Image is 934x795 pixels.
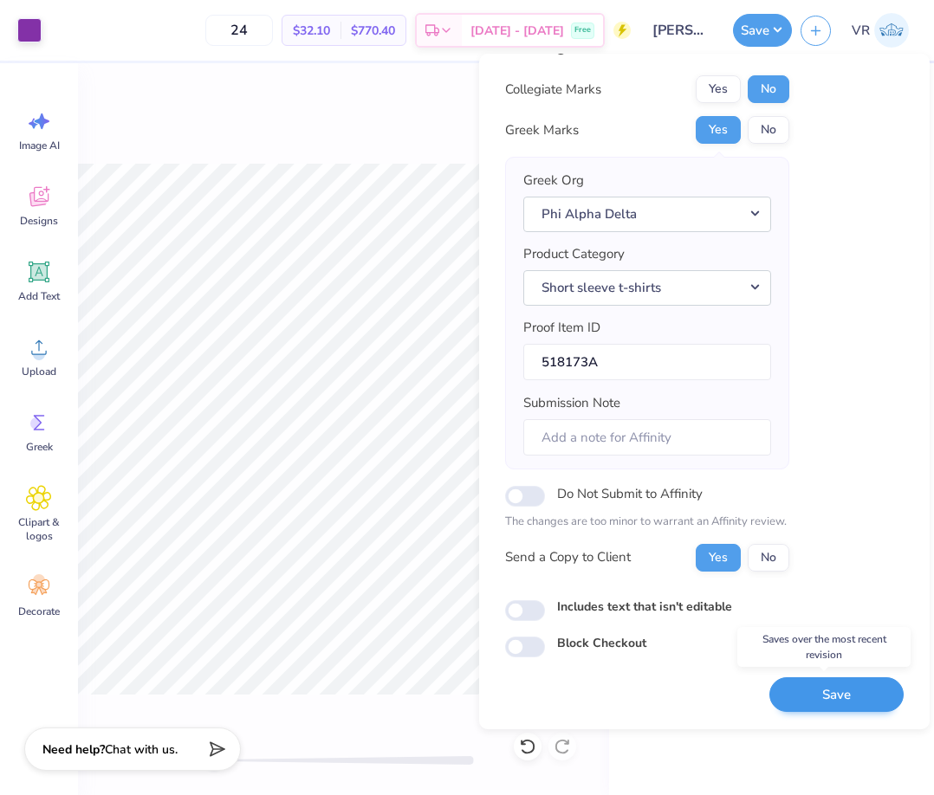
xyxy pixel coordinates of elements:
label: Proof Item ID [523,318,600,338]
label: Submission Note [523,393,620,413]
button: Save [733,14,792,47]
span: Clipart & logos [10,515,68,543]
span: VR [852,21,870,41]
span: Decorate [18,604,60,618]
button: No [748,75,789,103]
div: Collegiate Marks [505,80,601,100]
span: Chat with us. [105,741,178,758]
button: Phi Alpha Delta [523,197,771,232]
button: Save [769,677,904,713]
span: Add Text [18,289,60,303]
button: Short sleeve t-shirts [523,270,771,306]
strong: Need help? [42,741,105,758]
span: [DATE] - [DATE] [470,22,564,40]
label: Includes text that isn't editable [557,598,732,616]
label: Product Category [523,244,625,264]
a: VR [844,13,917,48]
button: No [748,116,789,144]
label: Block Checkout [557,634,646,652]
input: Untitled Design [639,13,724,48]
label: Greek Org [523,171,584,191]
input: – – [205,15,273,46]
span: $32.10 [293,22,330,40]
span: Free [574,24,591,36]
span: Designs [20,214,58,228]
button: No [748,544,789,572]
div: Greek Marks [505,120,579,140]
div: Saves over the most recent revision [737,627,911,667]
span: Upload [22,365,56,378]
div: Send a Copy to Client [505,547,631,567]
label: Do Not Submit to Affinity [557,482,703,505]
button: Yes [696,116,741,144]
img: Val Rhey Lodueta [874,13,909,48]
p: The changes are too minor to warrant an Affinity review. [505,514,789,531]
input: Add a note for Affinity [523,419,771,456]
button: Yes [696,75,741,103]
button: Yes [696,544,741,572]
span: Image AI [19,139,60,152]
span: Greek [26,440,53,454]
span: $770.40 [351,22,395,40]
